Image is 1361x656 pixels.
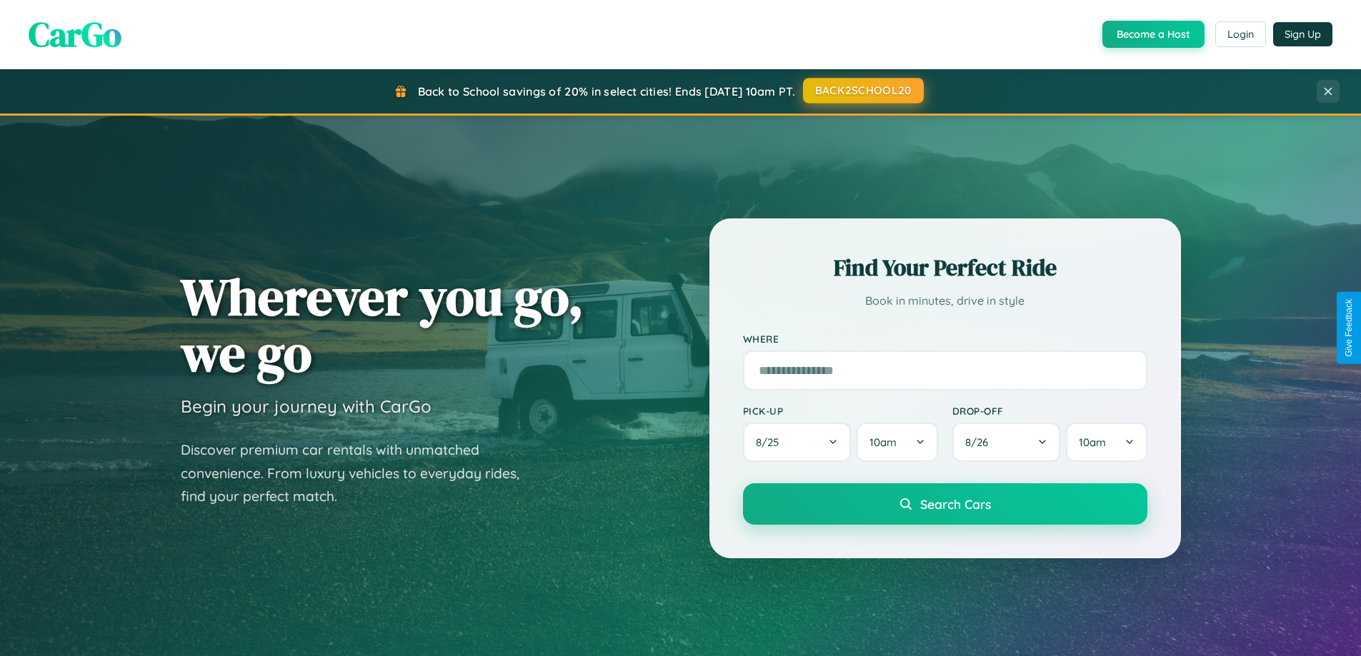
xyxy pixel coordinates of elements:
h1: Wherever you go, we go [181,268,584,381]
label: Where [743,333,1147,345]
p: Discover premium car rentals with unmatched convenience. From luxury vehicles to everyday rides, ... [181,438,538,508]
button: Search Cars [743,483,1147,525]
button: Sign Up [1273,22,1332,46]
button: 10am [857,423,937,462]
p: Book in minutes, drive in style [743,291,1147,311]
button: BACK2SCHOOL20 [803,78,924,104]
button: 8/25 [743,423,852,462]
span: Back to School savings of 20% in select cities! Ends [DATE] 10am PT. [418,84,795,99]
label: Drop-off [952,405,1147,417]
span: 8 / 26 [965,435,995,449]
button: Become a Host [1102,21,1205,48]
span: 10am [1079,435,1106,449]
span: 8 / 25 [756,435,786,449]
span: CarGo [29,11,121,58]
button: Login [1215,21,1266,47]
h2: Find Your Perfect Ride [743,252,1147,283]
h3: Begin your journey with CarGo [181,395,432,417]
button: 8/26 [952,423,1061,462]
label: Pick-up [743,405,938,417]
span: Search Cars [920,496,991,512]
button: 10am [1066,423,1147,462]
div: Give Feedback [1344,299,1354,357]
span: 10am [869,435,897,449]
